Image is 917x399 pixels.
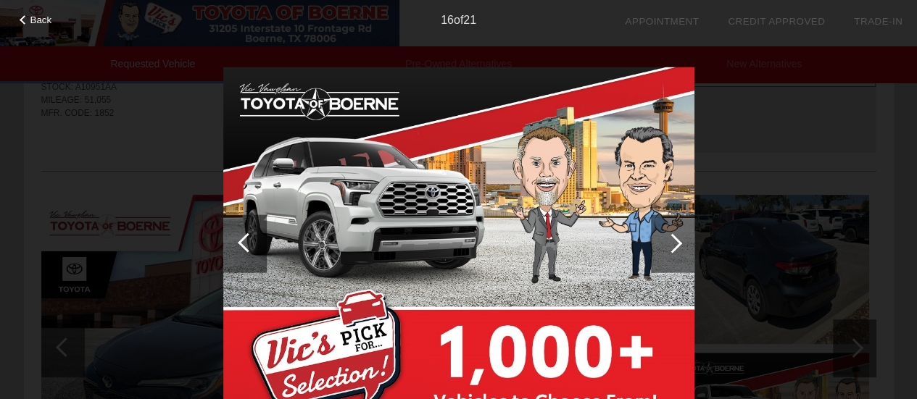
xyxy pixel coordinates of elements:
a: Trade-In [854,16,903,27]
span: 16 [441,14,454,26]
span: 21 [463,14,476,26]
span: Back [30,14,52,25]
a: Appointment [625,16,699,27]
a: Credit Approved [728,16,825,27]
